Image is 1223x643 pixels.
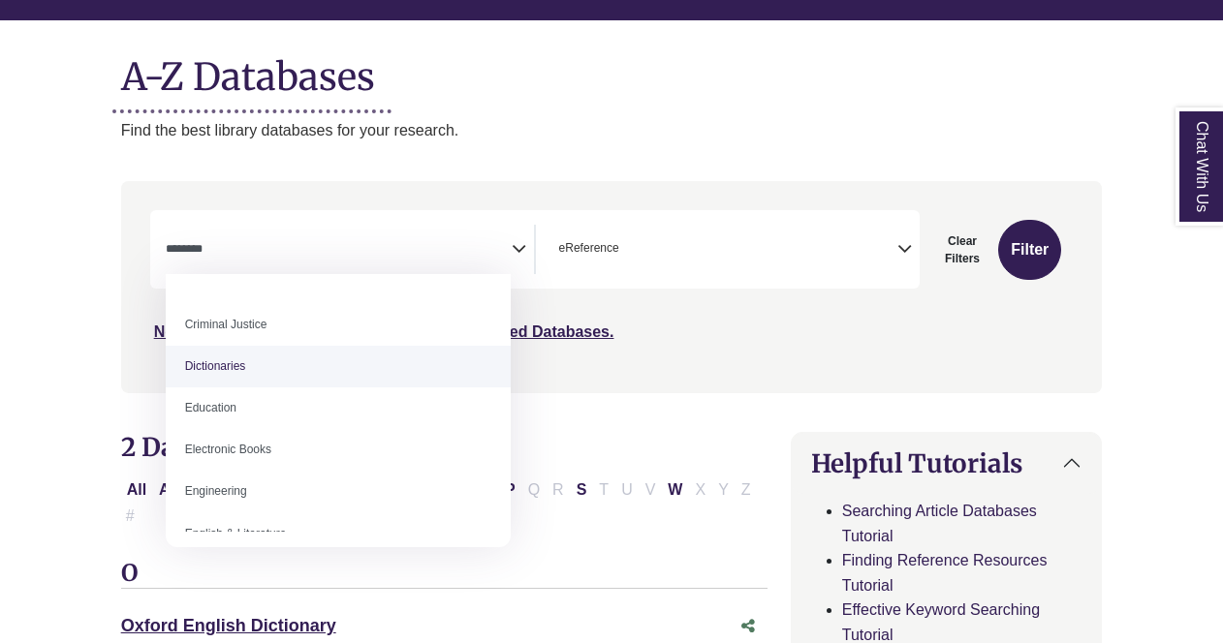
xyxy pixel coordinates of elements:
[166,243,512,259] textarea: Search
[166,346,512,387] li: Dictionaries
[121,477,152,503] button: All
[166,387,512,429] li: Education
[166,429,512,471] li: Electronic Books
[166,471,512,512] li: Engineering
[166,304,512,346] li: Criminal Justice
[792,433,1102,494] button: Helpful Tutorials
[559,239,619,258] span: eReference
[166,513,512,555] li: English & Literature
[842,552,1048,594] a: Finding Reference Resources Tutorial
[551,239,619,258] li: eReference
[998,220,1061,280] button: Submit for Search Results
[662,477,688,503] button: Filter Results W
[121,616,336,635] a: Oxford English Dictionary
[931,220,994,280] button: Clear Filters
[121,118,1103,143] p: Find the best library databases for your research.
[571,477,593,503] button: Filter Results S
[623,243,632,259] textarea: Search
[121,560,768,589] h3: O
[121,431,403,463] span: 2 Databases Found for:
[154,323,614,340] a: Not sure where to start? Check our Recommended Databases.
[153,477,176,503] button: Filter Results A
[121,181,1103,392] nav: Search filters
[121,40,1103,99] h1: A-Z Databases
[842,503,1037,544] a: Searching Article Databases Tutorial
[121,480,759,523] div: Alpha-list to filter by first letter of database name
[842,601,1040,643] a: Effective Keyword Searching Tutorial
